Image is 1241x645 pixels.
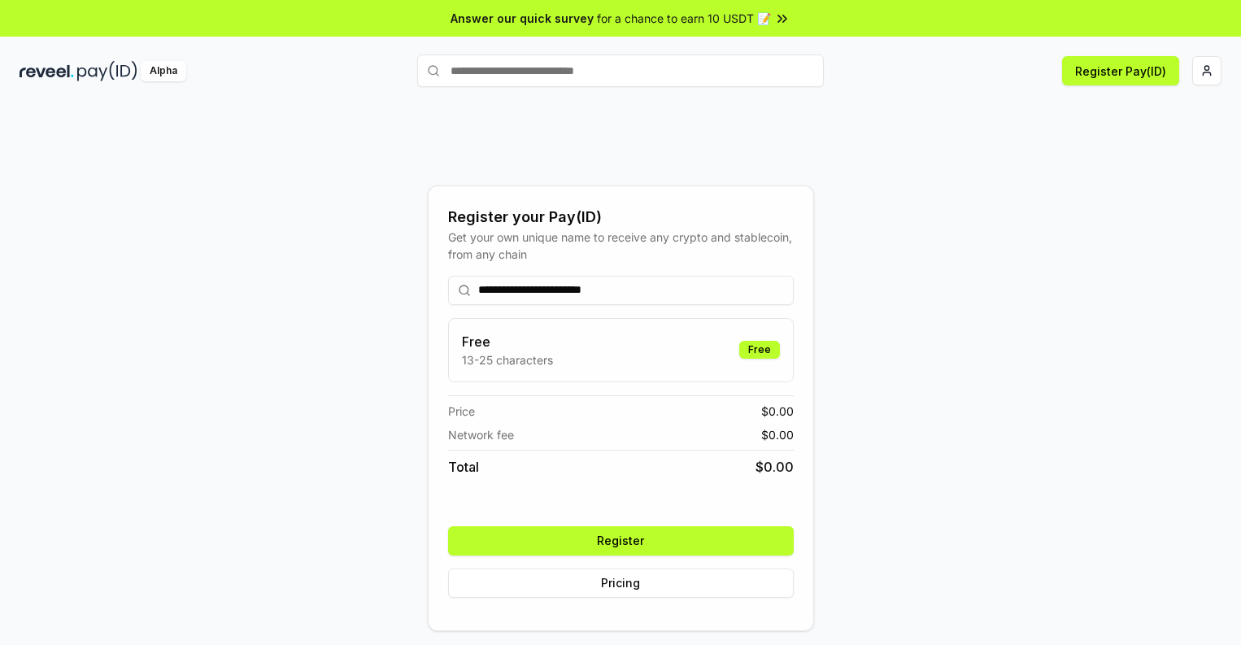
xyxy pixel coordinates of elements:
[462,351,553,368] p: 13-25 characters
[462,332,553,351] h3: Free
[448,426,514,443] span: Network fee
[739,341,780,359] div: Free
[451,10,594,27] span: Answer our quick survey
[448,526,794,556] button: Register
[448,457,479,477] span: Total
[755,457,794,477] span: $ 0.00
[448,569,794,598] button: Pricing
[1062,56,1179,85] button: Register Pay(ID)
[448,206,794,229] div: Register your Pay(ID)
[20,61,74,81] img: reveel_dark
[761,426,794,443] span: $ 0.00
[77,61,137,81] img: pay_id
[761,403,794,420] span: $ 0.00
[448,403,475,420] span: Price
[448,229,794,263] div: Get your own unique name to receive any crypto and stablecoin, from any chain
[597,10,771,27] span: for a chance to earn 10 USDT 📝
[141,61,186,81] div: Alpha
